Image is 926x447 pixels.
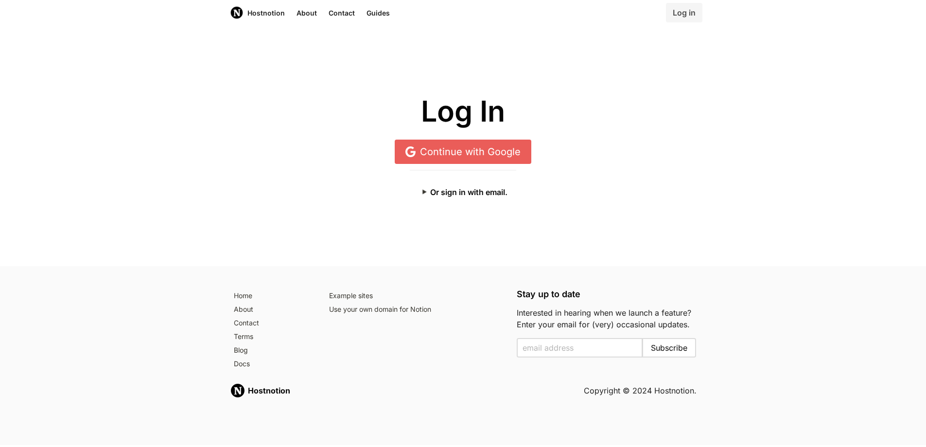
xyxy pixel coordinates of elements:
[230,95,697,128] h1: Log In
[517,289,697,299] h5: Stay up to date
[517,307,697,330] p: Interested in hearing when we launch a feature? Enter your email for (very) occasional updates.
[325,303,505,317] a: Use your own domain for Notion
[230,330,314,344] a: Terms
[230,303,314,317] a: About
[395,140,531,164] a: Continue with Google
[666,3,702,22] a: Log in
[230,317,314,330] a: Contact
[517,338,643,358] input: Enter your email to subscribe to the email list and be notified when we launch
[230,358,314,371] a: Docs
[230,344,314,358] a: Blog
[325,289,505,303] a: Example sites
[230,6,244,19] img: Host Notion logo
[248,386,290,395] strong: Hostnotion
[410,182,516,202] button: Or sign in with email.
[230,383,245,398] img: Hostnotion logo
[642,338,696,358] button: Subscribe
[230,289,314,303] a: Home
[584,385,697,396] h5: Copyright © 2024 Hostnotion.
